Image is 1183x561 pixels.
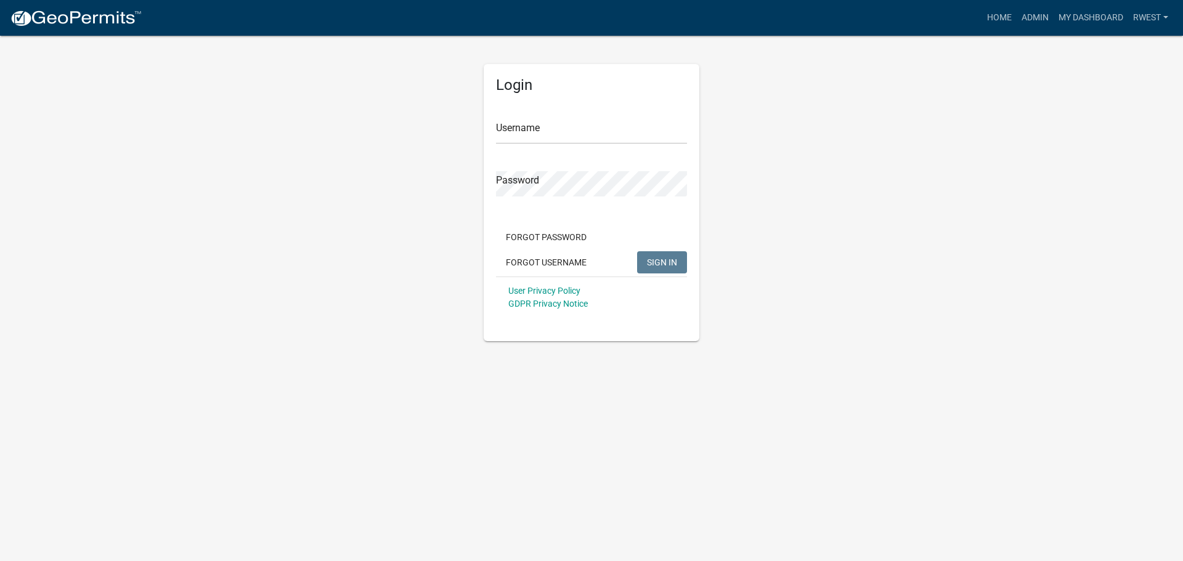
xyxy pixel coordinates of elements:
[508,299,588,309] a: GDPR Privacy Notice
[1128,6,1173,30] a: rwest
[508,286,580,296] a: User Privacy Policy
[647,257,677,267] span: SIGN IN
[982,6,1017,30] a: Home
[496,226,596,248] button: Forgot Password
[496,76,687,94] h5: Login
[637,251,687,273] button: SIGN IN
[496,251,596,273] button: Forgot Username
[1054,6,1128,30] a: My Dashboard
[1017,6,1054,30] a: Admin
